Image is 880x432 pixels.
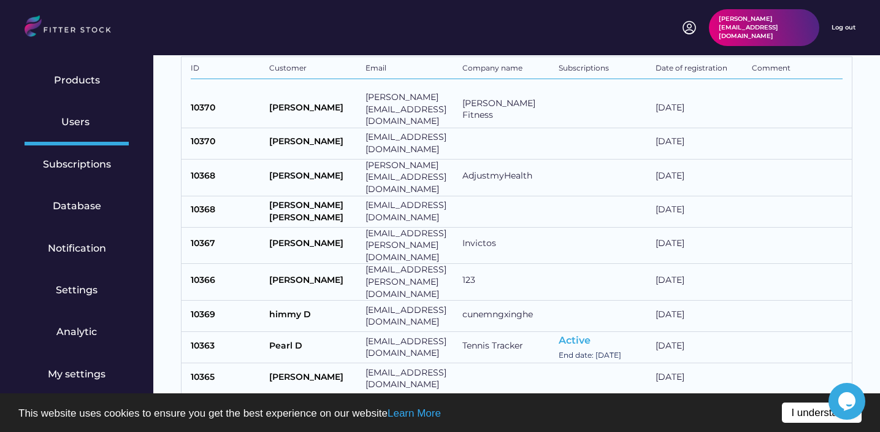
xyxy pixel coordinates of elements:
div: AdjustmyHealth [462,170,553,185]
img: LOGO.svg [25,15,121,40]
div: 10365 [191,371,263,387]
div: [EMAIL_ADDRESS][DOMAIN_NAME] [365,199,456,223]
div: Customer [269,63,360,75]
div: ID [191,63,263,75]
div: [DATE] [656,371,746,387]
div: Subscriptions [43,158,111,171]
div: [DATE] [656,309,746,324]
div: [DATE] [656,136,746,151]
div: 10367 [191,237,263,253]
iframe: chat widget [828,383,868,420]
div: Database [53,199,101,213]
div: [PERSON_NAME][EMAIL_ADDRESS][DOMAIN_NAME] [719,15,809,40]
div: 10366 [191,274,263,290]
div: 10369 [191,309,263,324]
a: I understand! [782,403,862,423]
div: Users [61,115,92,129]
div: [EMAIL_ADDRESS][PERSON_NAME][DOMAIN_NAME] [365,264,456,300]
div: My settings [48,368,105,381]
div: Pearl D [269,340,360,355]
div: [PERSON_NAME][EMAIL_ADDRESS][DOMAIN_NAME] [365,160,456,196]
div: [PERSON_NAME] [269,274,360,290]
div: Invictos [462,237,553,253]
div: [DATE] [656,237,746,253]
div: 10368 [191,204,263,219]
img: profile-circle.svg [682,20,697,35]
div: [PERSON_NAME] [269,170,360,185]
div: Settings [56,283,98,297]
div: [EMAIL_ADDRESS][PERSON_NAME][DOMAIN_NAME] [365,228,456,264]
div: Subscriptions [559,63,649,75]
div: [PERSON_NAME][EMAIL_ADDRESS][DOMAIN_NAME] [365,91,456,128]
a: Learn More [388,407,441,419]
div: Active [559,334,591,347]
div: himmy D [269,309,360,324]
p: This website uses cookies to ensure you get the best experience on our website [18,408,862,418]
div: cunemngxinghe [462,309,553,324]
div: [EMAIL_ADDRESS][DOMAIN_NAME] [365,367,456,391]
div: [EMAIL_ADDRESS][DOMAIN_NAME] [365,304,456,328]
div: Log out [832,23,855,32]
div: End date: [DATE] [559,350,621,361]
div: [PERSON_NAME] [269,102,360,117]
div: 10370 [191,136,263,151]
div: Tennis Tracker [462,340,553,355]
div: [DATE] [656,102,746,117]
div: [DATE] [656,340,746,355]
div: 123 [462,274,553,290]
div: [EMAIL_ADDRESS][DOMAIN_NAME] [365,336,456,360]
div: [DATE] [656,274,746,290]
div: Products [54,74,100,87]
div: Analytic [56,325,97,339]
div: [PERSON_NAME] [269,237,360,253]
div: 10370 [191,102,263,117]
div: [PERSON_NAME] [269,136,360,151]
div: Email [365,63,456,75]
div: [DATE] [656,204,746,219]
div: 10363 [191,340,263,355]
div: Company name [462,63,553,75]
div: 10368 [191,170,263,185]
div: [PERSON_NAME] [PERSON_NAME] [269,199,360,223]
div: Date of registration [656,63,746,75]
div: Notification [48,242,106,255]
div: Comment [752,63,843,75]
div: [EMAIL_ADDRESS][DOMAIN_NAME] [365,131,456,155]
div: [PERSON_NAME] [269,371,360,387]
div: [DATE] [656,170,746,185]
div: [PERSON_NAME] Fitness [462,98,553,121]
